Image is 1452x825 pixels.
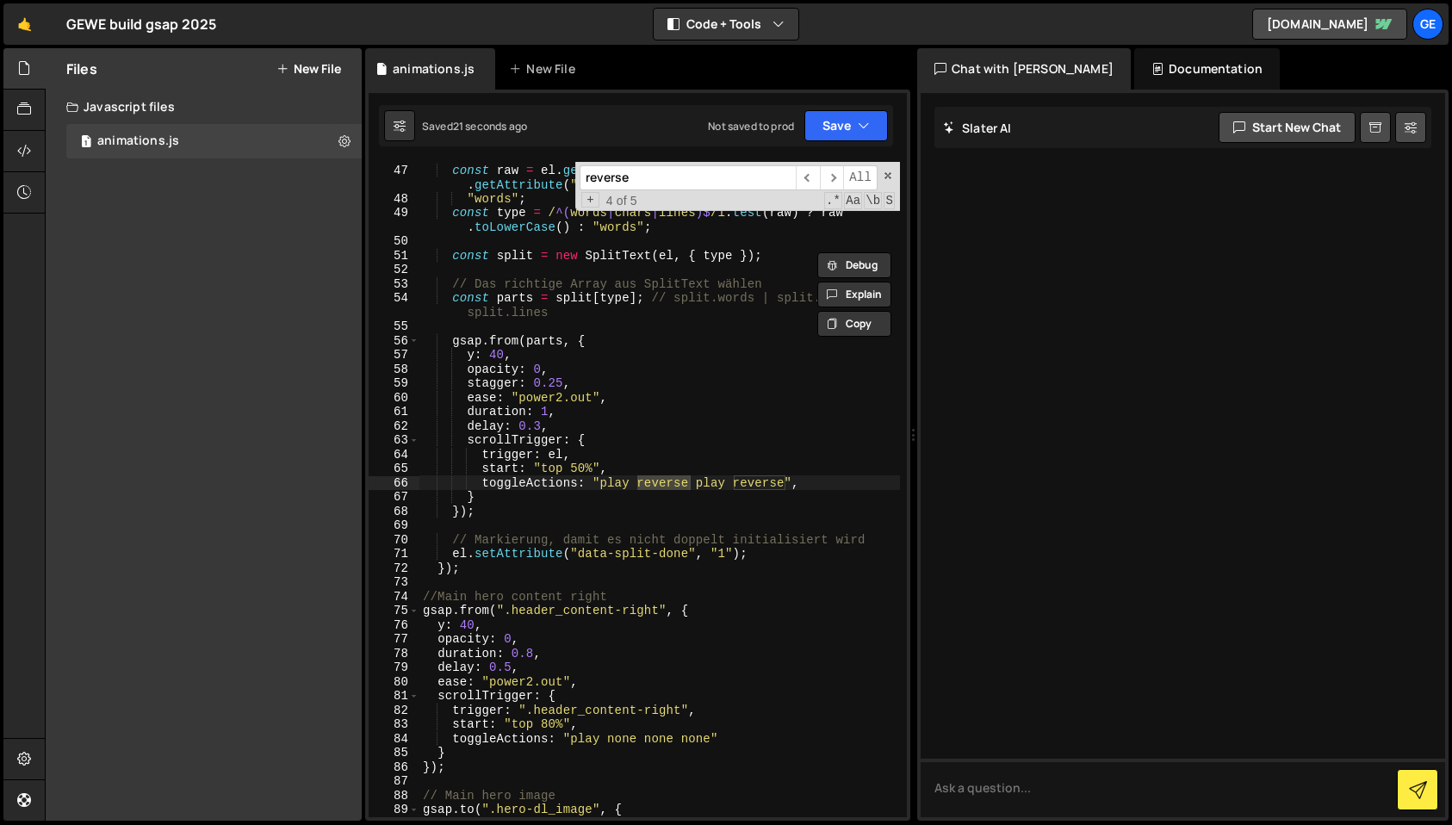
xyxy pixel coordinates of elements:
[369,319,419,334] div: 55
[509,60,581,78] div: New File
[28,45,41,59] img: website_grey.svg
[369,206,419,234] div: 49
[369,433,419,448] div: 63
[28,28,41,41] img: logo_orange.svg
[369,704,419,718] div: 82
[369,547,419,561] div: 71
[393,60,475,78] div: animations.js
[89,102,127,113] div: Domain
[187,102,297,113] div: Keywords nach Traffic
[844,192,862,209] span: CaseSensitive Search
[369,760,419,775] div: 86
[864,192,882,209] span: Whole Word Search
[817,252,891,278] button: Debug
[369,661,419,675] div: 79
[369,561,419,576] div: 72
[1219,112,1356,143] button: Start new chat
[46,90,362,124] div: Javascript files
[369,448,419,462] div: 64
[97,133,179,149] div: animations.js
[369,632,419,647] div: 77
[369,505,419,519] div: 68
[369,376,419,391] div: 59
[369,277,419,292] div: 53
[599,194,644,208] span: 4 of 5
[796,165,820,190] span: ​
[369,689,419,704] div: 81
[369,518,419,533] div: 69
[369,774,419,789] div: 87
[369,192,419,207] div: 48
[369,363,419,377] div: 58
[369,348,419,363] div: 57
[369,334,419,349] div: 56
[369,476,419,491] div: 66
[369,291,419,319] div: 54
[1252,9,1407,40] a: [DOMAIN_NAME]
[369,717,419,732] div: 83
[580,165,796,190] input: Search for
[369,746,419,760] div: 85
[884,192,895,209] span: Search In Selection
[66,124,362,158] div: 16828/45989.js
[3,3,46,45] a: 🤙
[276,62,341,76] button: New File
[817,282,891,307] button: Explain
[581,192,599,208] span: Toggle Replace mode
[168,100,182,114] img: tab_keywords_by_traffic_grey.svg
[45,45,285,59] div: Domain: [PERSON_NAME][DOMAIN_NAME]
[1412,9,1443,40] a: GE
[369,263,419,277] div: 52
[369,732,419,747] div: 84
[369,490,419,505] div: 67
[817,311,891,337] button: Copy
[369,675,419,690] div: 80
[81,136,91,150] span: 1
[1134,48,1280,90] div: Documentation
[824,192,842,209] span: RegExp Search
[369,789,419,803] div: 88
[369,164,419,192] div: 47
[708,119,794,133] div: Not saved to prod
[369,405,419,419] div: 61
[804,110,888,141] button: Save
[369,234,419,249] div: 50
[654,9,798,40] button: Code + Tools
[369,391,419,406] div: 60
[66,14,216,34] div: GEWE build gsap 2025
[369,575,419,590] div: 73
[369,249,419,264] div: 51
[369,533,419,548] div: 70
[820,165,844,190] span: ​
[369,803,419,817] div: 89
[369,590,419,605] div: 74
[369,618,419,633] div: 76
[943,120,1012,136] h2: Slater AI
[70,100,84,114] img: tab_domain_overview_orange.svg
[66,59,97,78] h2: Files
[369,647,419,661] div: 78
[48,28,84,41] div: v 4.0.25
[369,462,419,476] div: 65
[422,119,527,133] div: Saved
[369,419,419,434] div: 62
[917,48,1131,90] div: Chat with [PERSON_NAME]
[453,119,527,133] div: 21 seconds ago
[369,604,419,618] div: 75
[843,165,878,190] span: Alt-Enter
